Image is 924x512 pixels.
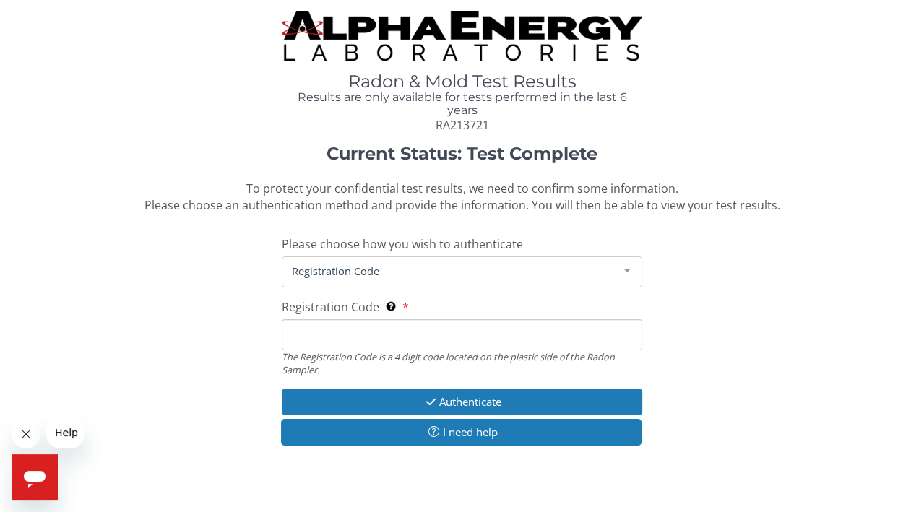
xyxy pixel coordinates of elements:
h4: Results are only available for tests performed in the last 6 years [282,91,643,116]
iframe: Button to launch messaging window [12,454,58,500]
strong: Current Status: Test Complete [327,143,597,164]
span: Registration Code [288,263,613,279]
h1: Radon & Mold Test Results [282,72,643,91]
span: Registration Code [282,299,379,315]
span: To protect your confidential test results, we need to confirm some information. Please choose an ... [144,181,780,213]
button: Authenticate [282,389,643,415]
img: TightCrop.jpg [282,11,643,61]
iframe: Message from company [46,417,85,448]
span: Please choose how you wish to authenticate [282,236,523,252]
span: RA213721 [435,117,488,133]
button: I need help [281,419,642,446]
iframe: Close message [12,420,40,448]
div: The Registration Code is a 4 digit code located on the plastic side of the Radon Sampler. [282,350,643,377]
